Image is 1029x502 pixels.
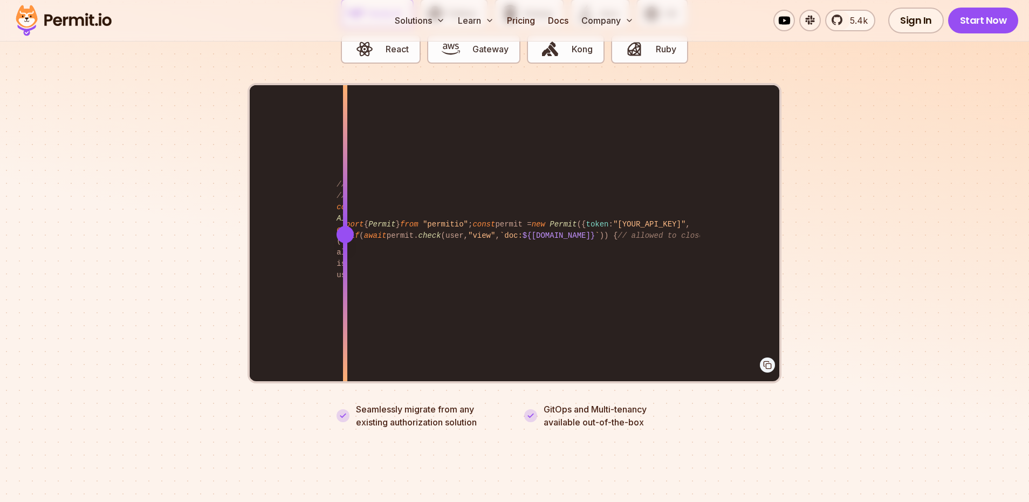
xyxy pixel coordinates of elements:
[500,231,600,240] span: `doc: `
[503,10,539,31] a: Pricing
[419,231,441,240] span: check
[329,170,699,290] code: user = (session); doc = ( , , session. ); allowedDocTypes = (user. ); isPaying = ( stripeWrapper....
[337,214,400,223] span: AllowedDocType
[368,220,395,229] span: Permit
[625,40,643,58] img: Ruby
[337,180,595,189] span: // Gather all the needed objects for the permission check
[472,220,495,229] span: const
[423,220,468,229] span: "permitio"
[337,203,359,211] span: const
[541,40,559,58] img: Kong
[843,14,868,27] span: 5.4k
[613,220,685,229] span: "[YOUR_API_KEY]"
[948,8,1019,33] a: Start Now
[386,43,409,56] span: React
[400,220,419,229] span: from
[572,43,593,56] span: Kong
[356,403,505,429] p: Seamlessly migrate from any existing authorization solution
[355,40,374,58] img: React
[544,10,573,31] a: Docs
[390,10,449,31] button: Solutions
[586,220,608,229] span: token
[656,43,676,56] span: Ruby
[337,220,363,229] span: import
[888,8,944,33] a: Sign In
[337,191,695,200] span: // Complete user object from DB (based on session object, only 3 DB queries...)
[532,220,545,229] span: new
[351,231,360,240] span: if
[454,10,498,31] button: Learn
[550,220,577,229] span: Permit
[337,225,359,234] span: const
[442,40,460,58] img: Gateway
[472,43,509,56] span: Gateway
[523,231,595,240] span: ${[DOMAIN_NAME]}
[544,403,647,429] p: GitOps and Multi-tenancy available out-of-the-box
[577,10,638,31] button: Company
[825,10,875,31] a: 5.4k
[329,210,699,250] code: { } ; permit = ({ : , }); ( permit. (user, , )) { }
[618,231,731,240] span: // allowed to close issue
[11,2,116,39] img: Permit logo
[468,231,495,240] span: "view"
[364,231,387,240] span: await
